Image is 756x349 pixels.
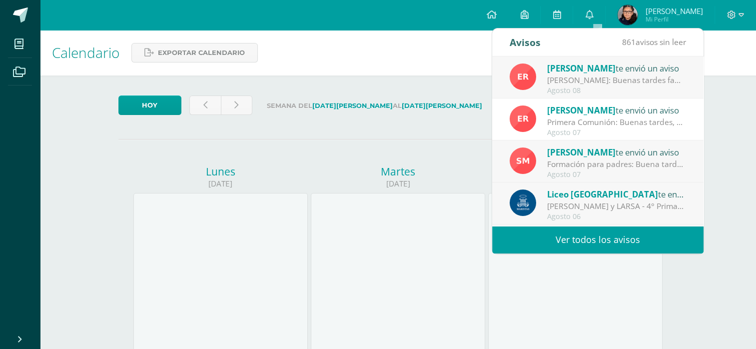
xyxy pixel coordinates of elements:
a: Ver todos los avisos [492,226,704,253]
div: Primera Comunión: Buenas tardes, estimados padres de familia: Reciban un cordial saludo, deseándo... [547,116,686,128]
div: Lunes [133,164,308,178]
span: avisos sin leer [622,36,686,47]
a: Hoy [118,95,181,115]
span: [PERSON_NAME] [645,6,703,16]
div: Agosto 07 [547,170,686,179]
span: Calendario [52,43,119,62]
img: b41cd0bd7c5dca2e84b8bd7996f0ae72.png [510,189,536,216]
div: [DATE] [488,178,663,189]
img: ed9d0f9ada1ed51f1affca204018d046.png [510,63,536,90]
div: te envió un aviso [547,187,686,200]
img: ed9d0f9ada1ed51f1affca204018d046.png [510,105,536,132]
div: [DATE] [311,178,485,189]
div: Pruebas SIMAE y LARSA - 4° Primaria a 6° Primaria: Estimadas familias maristas: Les compartimos u... [547,200,686,212]
span: [PERSON_NAME] [547,62,616,74]
div: te envió un aviso [547,145,686,158]
div: Agosto 07 [547,128,686,137]
div: Miércoles [488,164,663,178]
div: te envió un aviso [547,103,686,116]
span: [PERSON_NAME] [547,104,616,116]
div: Avisos [510,28,541,56]
strong: [DATE][PERSON_NAME] [402,102,482,109]
span: Exportar calendario [158,43,245,62]
label: Semana del al [260,95,489,116]
span: 861 [622,36,636,47]
div: Formación para padres: Buena tarde familia Marista Les recordamos nuestra formación para padres h... [547,158,686,170]
span: [PERSON_NAME] [547,146,616,158]
strong: [DATE][PERSON_NAME] [312,102,393,109]
span: Mi Perfil [645,15,703,23]
img: a4c9654d905a1a01dc2161da199b9124.png [510,147,536,174]
span: Liceo [GEOGRAPHIC_DATA] [547,188,658,200]
div: te envió un aviso [547,61,686,74]
a: Exportar calendario [131,43,258,62]
div: Martes [311,164,485,178]
div: Agosto 06 [547,212,686,221]
img: fb910981a6d1d4c4d8406c4b6d3751d5.png [618,5,638,25]
div: Asunción de María: Buenas tardes familias Maristas: Reciban un cordial saludo deseando muchas ben... [547,74,686,86]
div: [DATE] [133,178,308,189]
div: Agosto 08 [547,86,686,95]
